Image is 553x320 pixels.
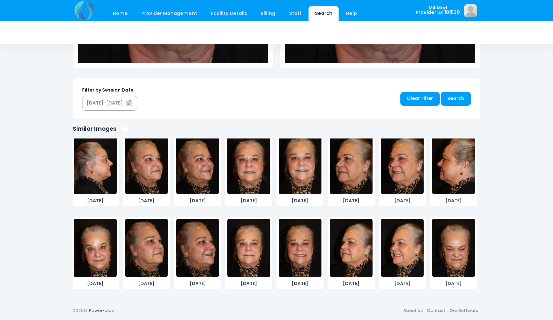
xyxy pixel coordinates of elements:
[330,197,373,204] span: [DATE]
[106,6,134,21] a: Home
[416,6,460,15] span: MillMed Provider ID: 101530
[432,197,475,204] span: [DATE]
[89,307,114,314] a: PowerFotos
[74,136,116,194] img: image
[279,197,321,204] span: [DATE]
[464,4,477,17] img: image
[227,136,270,194] img: image
[309,6,339,21] a: Search
[425,304,447,316] a: Contact
[74,219,116,277] img: image
[125,197,168,204] span: [DATE]
[330,136,373,194] img: image
[73,126,116,132] h1: Similar Images
[176,219,219,277] img: image
[381,219,424,277] img: image
[279,219,321,277] img: image
[432,136,475,194] img: image
[176,280,219,287] span: [DATE]
[441,92,471,106] a: Search
[255,6,282,21] a: Billing
[176,197,219,204] span: [DATE]
[330,219,373,277] img: image
[176,136,219,194] img: image
[340,6,363,21] a: Help
[135,6,203,21] a: Provider Management
[125,280,168,287] span: [DATE]
[74,280,116,287] span: [DATE]
[401,304,425,316] a: About Us
[125,136,168,194] img: image
[381,136,424,194] img: image
[87,100,123,106] div: [DATE]-[DATE]
[400,92,440,106] a: Clear Filter
[279,280,321,287] span: [DATE]
[227,197,270,204] span: [DATE]
[432,280,475,287] span: [DATE]
[432,219,475,277] img: image
[205,6,254,21] a: Facility Details
[227,280,270,287] span: [DATE]
[279,136,321,194] img: image
[381,197,424,204] span: [DATE]
[227,219,270,277] img: image
[283,6,308,21] a: Staff
[330,280,373,287] span: [DATE]
[73,307,87,314] span: 2025©
[381,280,424,287] span: [DATE]
[82,87,134,94] label: Filter by Session Date
[447,304,480,316] a: Our Software
[74,197,116,204] span: [DATE]
[125,219,168,277] img: image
